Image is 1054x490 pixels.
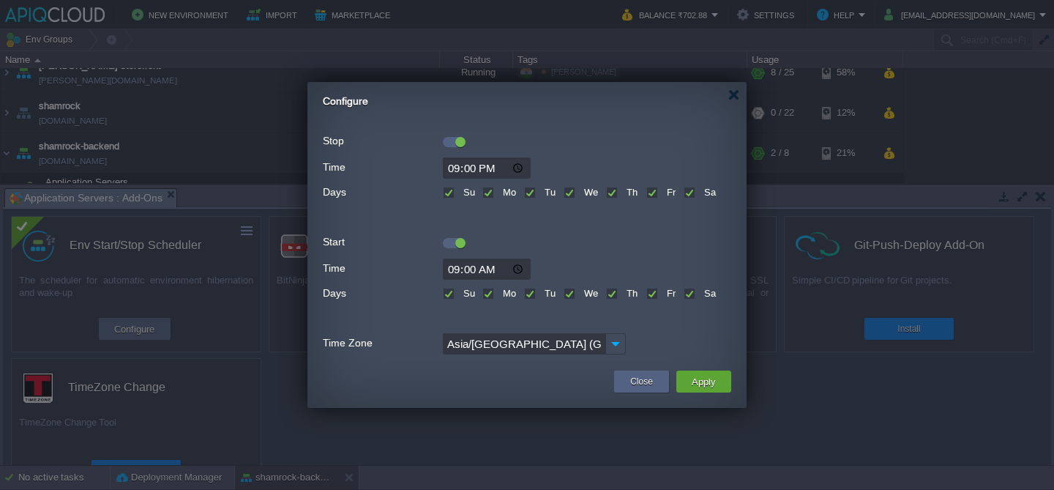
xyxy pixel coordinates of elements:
label: Sa [700,187,716,198]
label: Tu [541,187,556,198]
label: Sa [700,288,716,299]
label: Su [460,288,475,299]
span: Configure [323,95,368,107]
label: Fr [663,288,676,299]
button: Close [630,374,653,389]
label: Stop [323,131,441,151]
label: Start [323,232,441,252]
label: Mo [499,288,516,299]
label: We [580,288,598,299]
label: Time Zone [323,333,441,353]
label: Th [623,288,638,299]
label: Time [323,157,441,177]
label: Th [623,187,638,198]
label: Days [323,283,441,303]
button: Apply [687,373,720,390]
label: Su [460,187,475,198]
label: Time [323,259,441,278]
label: We [580,187,598,198]
label: Tu [541,288,556,299]
label: Fr [663,187,676,198]
label: Mo [499,187,516,198]
label: Days [323,182,441,202]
